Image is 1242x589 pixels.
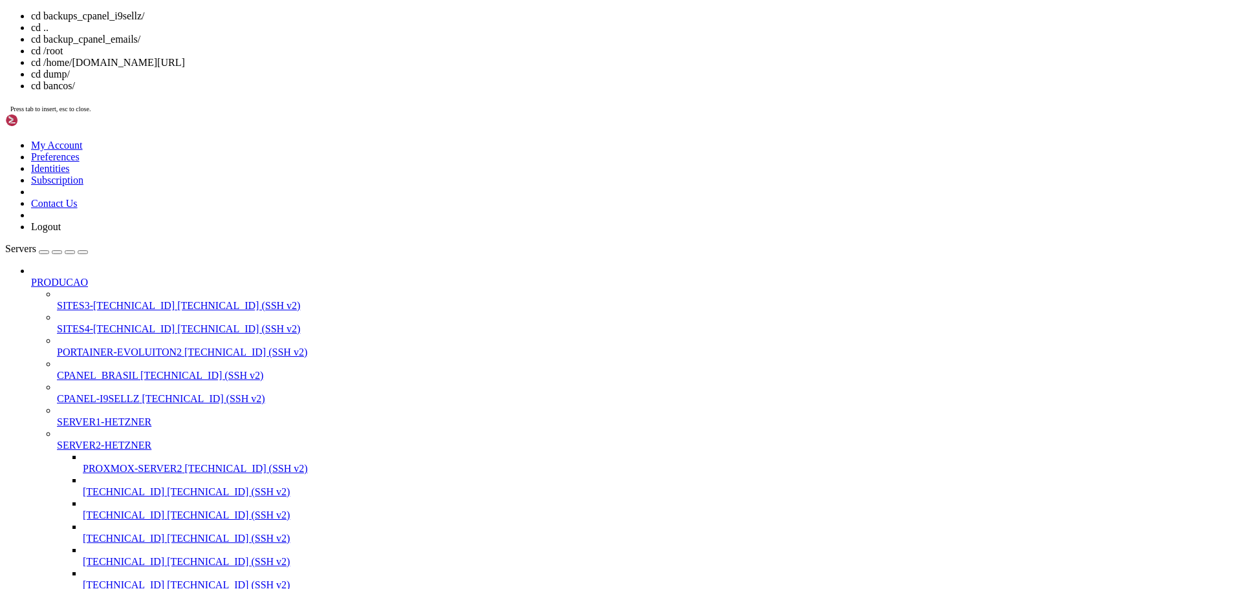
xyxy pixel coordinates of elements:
span: The certificate's owner does not match hostname ‘[DOMAIN_NAME]’ [5,192,331,202]
span: kernels [88,5,124,16]
span: Servers [5,243,36,254]
span: [TECHNICAL_ID] (SSH v2) [167,486,290,497]
span: [DATE] 07:12:02 (94.9 MB/s) - ‘csf.tgz’ saved [2297087/2297087] [5,456,331,466]
a: Subscription [31,175,83,186]
x-row: [root@131-196-199-138 src]# wget [URL][DOMAIN_NAME] [5,236,1074,247]
li: cd bancos/ [31,80,1237,92]
x-row: [root@131-196-199-138 src]# cd /usr/src [5,38,1074,49]
li: [TECHNICAL_ID] [TECHNICAL_ID] (SSH v2) [83,544,1237,568]
a: Preferences [31,151,80,162]
span: [TECHNICAL_ID] [83,486,164,497]
li: SERVER1-HETZNER [57,405,1237,428]
x-row: Connecting to [DOMAIN_NAME] ([DOMAIN_NAME])|[TECHNICAL_ID]|:443... connected. [5,93,1074,104]
span: [TECHNICAL_ID] [83,533,164,544]
a: SERVER2-HETZNER [57,440,1237,451]
li: PORTAINER-EVOLUITON2 [TECHNICAL_ID] (SSH v2) [57,335,1237,358]
a: SERVER1-HETZNER [57,416,1237,428]
x-row: Connecting to [DOMAIN_NAME] ([DOMAIN_NAME])|[TECHNICAL_ID]|:443... failed: No route to host. [5,357,1074,368]
x-row: Length: 2297087 (2.2M) [application/octet-stream] [5,401,1074,412]
li: cd backups_cpanel_i9sellz/ [31,10,1237,22]
span: [TECHNICAL_ID] (SSH v2) [184,463,307,474]
a: SITES3-[TECHNICAL_ID] [TECHNICAL_ID] (SSH v2) [57,300,1237,312]
a: PRODUCAO [31,277,1237,288]
a: PROXMOX-SERVER2 [TECHNICAL_ID] (SSH v2) [83,463,1237,475]
span: SITES3-[TECHNICAL_ID] [57,300,175,311]
li: CPANEL_BRASIL [TECHNICAL_ID] (SSH v2) [57,358,1237,381]
span: CPANEL-I9SELLZ [57,393,139,404]
li: [TECHNICAL_ID] [TECHNICAL_ID] (SSH v2) [83,521,1237,544]
x-row: wget --no-check-certificate [URL][DOMAIN_NAME][DOMAIN_NAME] [5,60,1074,71]
a: [TECHNICAL_ID] [TECHNICAL_ID] (SSH v2) [83,556,1237,568]
x-row: HTTP request sent, awaiting response... 200 OK [5,390,1074,401]
a: My Account [31,140,83,151]
span: annobin [5,5,41,16]
x-row: Resolving [DOMAIN_NAME] ([DOMAIN_NAME])... [TECHNICAL_ID] [5,170,1074,181]
li: cd dump/ [31,69,1237,80]
x-row: Connecting to [DOMAIN_NAME] ([DOMAIN_NAME])|[TECHNICAL_ID]|:443... failed: No route to host. [5,335,1074,346]
li: CPANEL-I9SELLZ [TECHNICAL_ID] (SSH v2) [57,381,1237,405]
a: SITES4-[TECHNICAL_ID] [TECHNICAL_ID] (SSH v2) [57,323,1237,335]
span: SERVER1-HETZNER [57,416,151,427]
span: PROXMOX-SERVER2 [83,463,182,474]
x-row: --2025-09-24 07:11:50-- [URL][DOMAIN_NAME] [5,258,1074,269]
span: CPANEL_BRASIL [57,370,138,381]
li: cd .. [31,22,1237,34]
x-row: [DATE] 07:10:56 ERROR 404: Not Found. [5,214,1074,225]
x-row: Connecting to [DOMAIN_NAME] ([DOMAIN_NAME])|[TECHNICAL_ID]|:443... failed: No route to host. [5,368,1074,379]
span: The certificate's owner does not match hostname ‘[DOMAIN_NAME]’ [5,104,331,114]
a: CPANEL_BRASIL [TECHNICAL_ID] (SSH v2) [57,370,1237,381]
x-row: Resolving [DOMAIN_NAME] ([DOMAIN_NAME])... [TECHNICAL_ID], [TECHNICAL_ID], [TECHNICAL_ID], ... [5,324,1074,335]
span: SERVER2-HETZNER [57,440,151,451]
x-row: [root@131-196-199-138 src]# ls -l /usr/src/csf.tgz [5,16,1074,27]
x-row: [DATE] 07:10:30 ERROR 404: Not Found. [5,126,1074,137]
span: [TECHNICAL_ID] (SSH v2) [184,347,307,358]
a: PORTAINER-EVOLUITON2 [TECHNICAL_ID] (SSH v2) [57,347,1237,358]
x-row: Resolving [DOMAIN_NAME] ([DOMAIN_NAME])... [TECHNICAL_ID] [5,82,1074,93]
img: Shellngn [5,114,80,127]
span: Saving to: ‘csf.tgz’ [5,412,109,422]
span: [TECHNICAL_ID] (SSH v2) [142,393,265,404]
div: (31, 44) [174,489,179,500]
span: PORTAINER-EVOLUITON2 [57,347,182,358]
a: Servers [5,243,88,254]
x-row: Location: [URL][DOMAIN_NAME] [following] [5,302,1074,313]
x-row: [root@131-196-199-138 src]# wget --no-check-certificate [URL][DOMAIN_NAME][DOMAIN_NAME] [5,148,1074,159]
x-row: [root@131-196-199-138 src]# tar -xzf csf.tgz [5,478,1074,489]
x-row: HTTP request sent, awaiting response... 404 Not Found [5,203,1074,214]
span: [TECHNICAL_ID] (SSH v2) [177,323,300,334]
x-row: Resolving [DOMAIN_NAME] ([DOMAIN_NAME])... [TECHNICAL_ID] [5,269,1074,280]
x-row: Connecting to [DOMAIN_NAME] ([DOMAIN_NAME])|[TECHNICAL_ID]|:443... failed: No route to host. [5,346,1074,357]
li: SITES4-[TECHNICAL_ID] [TECHNICAL_ID] (SSH v2) [57,312,1237,335]
span: Press tab to insert, esc to close. [10,105,91,112]
x-row: Connecting to [DOMAIN_NAME] ([DOMAIN_NAME])|[TECHNICAL_ID]|:443... connected. [5,181,1074,192]
span: debug [52,5,78,16]
a: CPANEL-I9SELLZ [TECHNICAL_ID] (SSH v2) [57,393,1237,405]
li: cd /root [31,45,1237,57]
li: cd backup_cpanel_emails/ [31,34,1237,45]
x-row: --2025-09-24 07:10:55-- [URL][DOMAIN_NAME][DOMAIN_NAME] [5,159,1074,170]
x-row: Connecting to [DOMAIN_NAME] ([DOMAIN_NAME])|[TECHNICAL_ID]|:443... connected. [5,280,1074,291]
x-row: HTTP request sent, awaiting response... 404 Not Found [5,115,1074,126]
x-row: Connecting to [DOMAIN_NAME] ([DOMAIN_NAME])|[TECHNICAL_ID]|:443... connected. [5,379,1074,390]
a: Logout [31,221,61,232]
x-row: --2025-09-24 07:10:29-- [URL][DOMAIN_NAME][DOMAIN_NAME] [5,71,1074,82]
x-row: --2025-09-24 07:11:50-- [URL][DOMAIN_NAME] [5,313,1074,324]
li: [TECHNICAL_ID] [TECHNICAL_ID] (SSH v2) [83,498,1237,521]
span: PRODUCAO [31,277,88,288]
span: [TECHNICAL_ID] (SSH v2) [177,300,300,311]
span: SITES4-[TECHNICAL_ID] [57,323,175,334]
x-row: [root@131-196-199-138 src]# cd [5,489,1074,500]
li: SITES3-[TECHNICAL_ID] [TECHNICAL_ID] (SSH v2) [57,288,1237,312]
span: [TECHNICAL_ID] (SSH v2) [167,509,290,520]
li: PROXMOX-SERVER2 [TECHNICAL_ID] (SSH v2) [83,451,1237,475]
x-row: HTTP request sent, awaiting response... 302 Found [5,291,1074,302]
li: [TECHNICAL_ID] [TECHNICAL_ID] (SSH v2) [83,475,1237,498]
span: [TECHNICAL_ID] (SSH v2) [167,533,290,544]
a: [TECHNICAL_ID] [TECHNICAL_ID] (SSH v2) [83,533,1237,544]
li: cd /home/[DOMAIN_NAME][URL] [31,57,1237,69]
span: [TECHNICAL_ID] [83,556,164,567]
a: [TECHNICAL_ID] [TECHNICAL_ID] (SSH v2) [83,509,1237,521]
span: [TECHNICAL_ID] [83,509,164,520]
a: Contact Us [31,198,78,209]
x-row: csf.tgz 100%[====================================================================================... [5,434,1074,445]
